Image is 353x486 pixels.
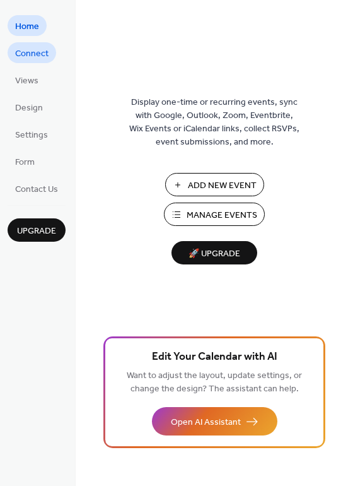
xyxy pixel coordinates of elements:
span: Form [15,156,35,169]
button: Open AI Assistant [152,407,277,436]
button: Upgrade [8,218,66,242]
a: Form [8,151,42,172]
span: Connect [15,47,49,61]
span: Add New Event [188,179,257,193]
span: Open AI Assistant [171,416,241,429]
span: 🚀 Upgrade [179,246,250,263]
a: Contact Us [8,178,66,199]
button: 🚀 Upgrade [171,241,257,264]
span: Design [15,102,43,115]
a: Home [8,15,47,36]
a: Design [8,97,50,117]
span: Edit Your Calendar with AI [152,348,277,366]
span: Settings [15,129,48,142]
span: Contact Us [15,183,58,196]
span: Upgrade [17,225,56,238]
span: Views [15,74,38,88]
a: Views [8,69,46,90]
button: Manage Events [164,203,265,226]
span: Display one-time or recurring events, sync with Google, Outlook, Zoom, Eventbrite, Wix Events or ... [129,96,299,149]
span: Manage Events [187,209,257,222]
a: Settings [8,124,55,145]
span: Want to adjust the layout, update settings, or change the design? The assistant can help. [127,367,302,398]
span: Home [15,20,39,33]
button: Add New Event [165,173,264,196]
a: Connect [8,42,56,63]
